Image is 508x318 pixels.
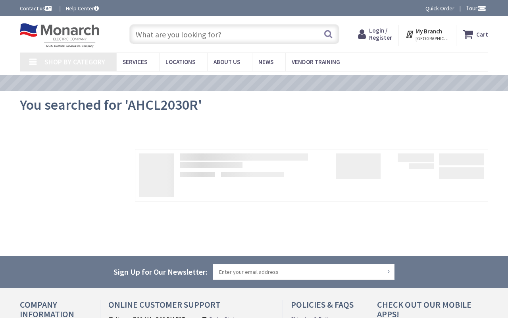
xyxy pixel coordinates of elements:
[213,264,394,280] input: Enter your email address
[179,79,317,88] a: VIEW OUR VIDEO TRAINING LIBRARY
[108,300,275,315] h4: Online Customer Support
[123,58,147,66] span: Services
[66,4,99,12] a: Help Center
[416,27,442,35] strong: My Branch
[476,27,488,41] strong: Cart
[20,4,53,12] a: Contact us
[291,300,361,315] h4: Policies & FAQs
[358,27,392,41] a: Login / Register
[129,24,339,44] input: What are you looking for?
[369,27,392,41] span: Login / Register
[425,4,454,12] a: Quick Order
[20,96,202,114] span: You searched for 'AHCL2030R'
[292,58,340,66] span: Vendor Training
[416,35,449,42] span: [GEOGRAPHIC_DATA], [GEOGRAPHIC_DATA]
[466,4,486,12] span: Tour
[165,58,195,66] span: Locations
[20,23,99,48] img: Monarch Electric Company
[114,267,208,277] span: Sign Up for Our Newsletter:
[214,58,240,66] span: About Us
[258,58,273,66] span: News
[463,27,488,41] a: Cart
[44,57,105,66] span: Shop By Category
[405,27,449,41] div: My Branch [GEOGRAPHIC_DATA], [GEOGRAPHIC_DATA]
